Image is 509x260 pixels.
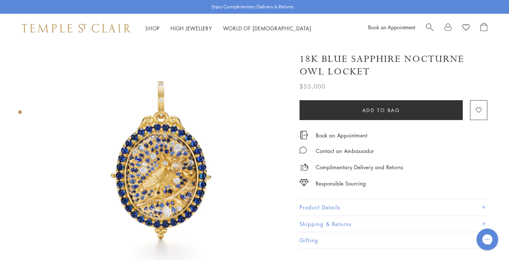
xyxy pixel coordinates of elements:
[299,179,309,186] img: icon_sourcing.svg
[22,24,131,33] img: Temple St. Clair
[299,163,309,172] img: icon_delivery.svg
[299,53,487,78] h1: 18K Blue Sapphire Nocturne Owl Locket
[299,199,487,216] button: Product Details
[462,23,470,34] a: View Wishlist
[145,24,311,33] nav: Main navigation
[316,131,367,139] a: Book an Appointment
[299,100,463,120] button: Add to bag
[480,23,487,34] a: Open Shopping Bag
[18,108,22,120] div: Product gallery navigation
[299,82,325,91] span: $55,000
[316,146,374,155] div: Contact an Ambassador
[316,179,366,188] div: Responsible Sourcing
[362,106,400,114] span: Add to bag
[212,3,294,10] p: Enjoy Complimentary Delivery & Returns
[299,216,487,232] button: Shipping & Returns
[299,146,307,154] img: MessageIcon-01_2.svg
[223,25,311,32] a: World of [DEMOGRAPHIC_DATA]World of [DEMOGRAPHIC_DATA]
[299,131,308,139] img: icon_appointment.svg
[368,24,415,31] a: Book an Appointment
[473,226,502,253] iframe: Gorgias live chat messenger
[145,25,160,32] a: ShopShop
[316,163,403,172] p: Complimentary Delivery and Returns
[171,25,212,32] a: High JewelleryHigh Jewellery
[299,232,487,248] button: Gifting
[426,23,433,34] a: Search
